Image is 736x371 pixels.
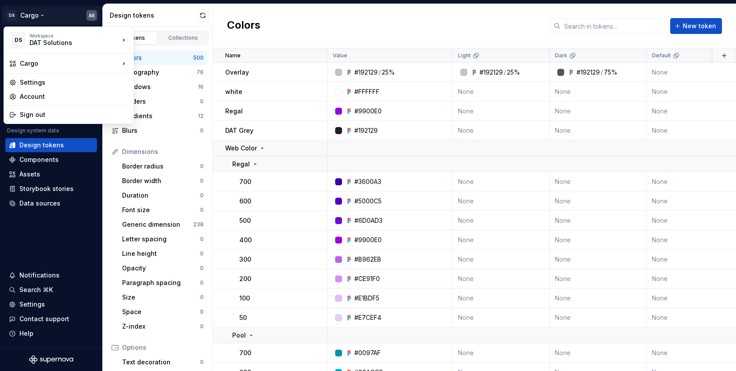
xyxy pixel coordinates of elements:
div: Sign out [20,110,128,119]
div: DAT Solutions [30,38,104,47]
div: Cargo [20,59,119,68]
div: DS [10,32,26,48]
div: Workspace [30,33,119,38]
div: Account [20,92,128,101]
div: Settings [20,78,128,87]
